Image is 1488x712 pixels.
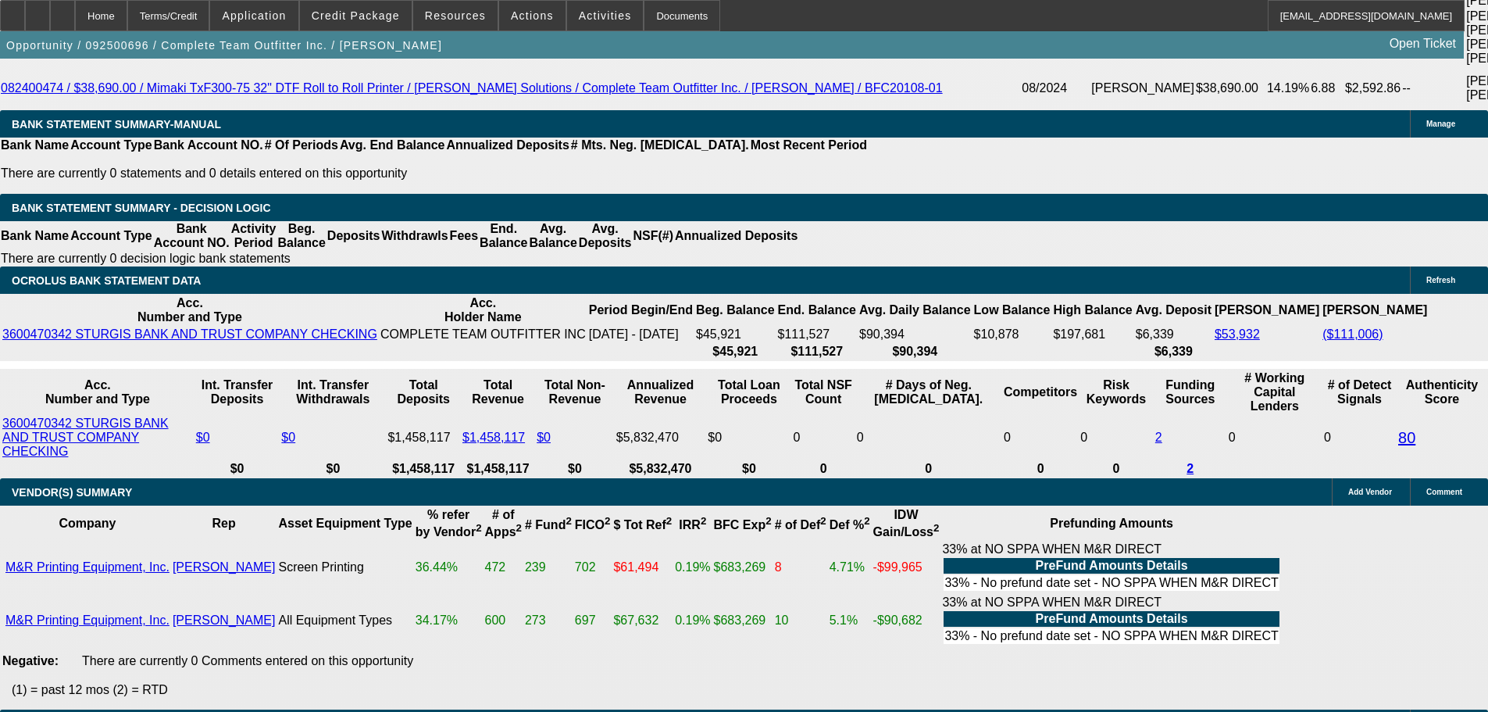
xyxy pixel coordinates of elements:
[278,517,412,530] b: Asset Equipment Type
[1021,66,1090,110] td: 08/2024
[777,327,857,342] td: $111,527
[2,295,378,325] th: Acc. Number and Type
[12,274,201,287] span: OCROLUS BANK STATEMENT DATA
[679,518,706,531] b: IRR
[425,9,486,22] span: Resources
[6,39,442,52] span: Opportunity / 092500696 / Complete Team Outfitter Inc. / [PERSON_NAME]
[674,595,711,646] td: 0.19%
[82,654,413,667] span: There are currently 0 Comments entered on this opportunity
[1401,66,1465,110] td: --
[536,370,614,414] th: Total Non-Revenue
[1155,431,1162,444] a: 2
[415,595,483,646] td: 34.17%
[300,1,412,30] button: Credit Package
[1052,327,1133,342] td: $197,681
[856,416,1001,460] td: 0
[588,295,694,325] th: Period Begin/End
[277,595,412,646] td: All Equipment Types
[511,9,554,22] span: Actions
[380,295,587,325] th: Acc. Holder Name
[1052,295,1133,325] th: High Balance
[12,683,1488,697] p: (1) = past 12 mos (2) = RTD
[1383,30,1462,57] a: Open Ticket
[829,542,871,593] td: 4.71%
[173,614,276,627] a: [PERSON_NAME]
[605,515,610,527] sup: 2
[380,327,587,342] td: COMPLETE TEAM OUTFITTER INC
[574,542,612,593] td: 702
[485,508,522,538] b: # of Apps
[674,542,711,593] td: 0.19%
[714,518,772,531] b: BFC Exp
[537,431,551,444] a: $0
[707,461,790,477] th: $0
[70,138,153,153] th: Account Type
[196,431,210,444] a: $0
[1036,559,1188,572] b: PreFund Amounts Details
[462,461,534,477] th: $1,458,117
[713,542,773,593] td: $683,269
[210,1,298,30] button: Application
[1397,370,1486,414] th: Authenticity Score
[707,416,790,460] td: $0
[1323,416,1396,460] td: 0
[499,1,566,30] button: Actions
[387,416,460,460] td: $1,458,117
[153,138,264,153] th: Bank Account NO.
[1228,370,1322,414] th: # Working Capital Lenders
[707,370,790,414] th: Total Loan Proceeds
[701,515,706,527] sup: 2
[774,595,827,646] td: 10
[616,431,705,445] div: $5,832,470
[777,295,857,325] th: End. Balance
[416,508,482,538] b: % refer by Vendor
[575,518,611,531] b: FICO
[1079,370,1153,414] th: Risk Keywords
[574,595,612,646] td: 697
[666,515,672,527] sup: 2
[230,221,277,251] th: Activity Period
[942,596,1280,646] div: 33% at NO SPPA WHEN M&R DIRECT
[777,344,857,360] th: $111,527
[793,461,855,477] th: 0
[339,138,446,153] th: Avg. End Balance
[1154,370,1226,414] th: Funding Sources
[856,461,1001,477] th: 0
[858,295,972,325] th: Avg. Daily Balance
[1003,370,1078,414] th: Competitors
[1,81,943,95] a: 082400474 / $38,690.00 / Mimaki TxF300-75 32" DTF Roll to Roll Printer / [PERSON_NAME] Solutions ...
[484,542,523,593] td: 472
[713,595,773,646] td: $683,269
[277,221,326,251] th: Beg. Balance
[5,560,169,574] a: M&R Printing Equipment, Inc.
[1266,66,1310,110] td: 14.19%
[864,515,869,527] sup: 2
[1079,461,1153,477] th: 0
[173,560,276,574] a: [PERSON_NAME]
[1,166,867,181] p: There are currently 0 statements and 0 details entered on this opportunity
[413,1,498,30] button: Resources
[2,654,59,667] b: Negative:
[1426,120,1455,128] span: Manage
[872,542,940,593] td: -$99,965
[12,118,221,131] span: BANK STATEMENT SUMMARY-MANUAL
[793,416,855,460] td: 0
[765,515,771,527] sup: 2
[872,595,940,646] td: -$90,682
[476,522,481,534] sup: 2
[566,515,571,527] sup: 2
[153,221,230,251] th: Bank Account NO.
[312,9,400,22] span: Credit Package
[750,138,868,153] th: Most Recent Period
[462,431,525,444] a: $1,458,117
[973,327,1051,342] td: $10,878
[195,370,280,414] th: Int. Transfer Deposits
[1310,66,1344,110] td: 6.88
[873,508,940,538] b: IDW Gain/Loss
[1398,429,1415,446] a: 80
[479,221,528,251] th: End. Balance
[613,518,672,531] b: $ Tot Ref
[281,431,295,444] a: $0
[1426,488,1462,496] span: Comment
[387,461,460,477] th: $1,458,117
